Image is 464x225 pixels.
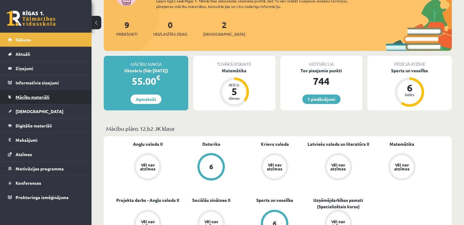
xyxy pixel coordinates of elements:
[133,141,163,147] a: Angļu valoda II
[400,83,419,93] div: 6
[256,197,293,203] a: Sports un veselība
[104,67,188,74] div: Oktobris (līdz [DATE])
[225,83,243,87] div: Atlicis
[243,153,306,182] a: Vēl nav atzīmes
[8,47,84,61] a: Aktuāli
[193,67,275,108] a: Matemātika Atlicis 5 dienas
[280,74,362,88] div: 744
[16,123,52,128] span: Digitālie materiāli
[400,93,419,96] div: balles
[179,153,243,182] a: 6
[8,162,84,176] a: Motivācijas programma
[330,163,347,171] div: Vēl nav atzīmes
[202,141,220,147] a: Datorika
[203,31,245,37] span: [DEMOGRAPHIC_DATA]
[389,141,414,147] a: Matemātika
[8,190,84,204] a: Proktoringa izmēģinājums
[280,56,362,67] div: Motivācija
[8,33,84,47] a: Sākums
[8,76,84,90] a: Informatīvie ziņojumi
[225,96,243,100] div: dienas
[8,90,84,104] a: Mācību materiāli
[261,141,289,147] a: Krievu valoda
[16,166,64,171] span: Motivācijas programma
[16,51,30,57] span: Aktuāli
[106,124,449,133] p: Mācību plāns 12.b2 JK klase
[156,73,160,82] span: €
[16,37,31,42] span: Sākums
[209,163,213,170] div: 6
[192,197,230,203] a: Sociālās zinātnes II
[116,19,137,37] a: 9Priekšmeti
[393,163,410,171] div: Vēl nav atzīmes
[266,163,283,171] div: Vēl nav atzīmes
[116,153,179,182] a: Vēl nav atzīmes
[153,31,187,37] span: Neizlasītās ziņas
[302,95,340,104] a: 1 piedāvājumi
[367,67,452,74] div: Sports un veselība
[16,152,32,157] span: Atzīmes
[16,180,41,186] span: Konferences
[7,11,56,26] a: Rīgas 1. Tālmācības vidusskola
[307,153,370,182] a: Vēl nav atzīmes
[16,76,84,90] legend: Informatīvie ziņojumi
[193,67,275,74] div: Matemātika
[16,195,69,200] span: Proktoringa izmēģinājums
[16,94,49,100] span: Mācību materiāli
[8,147,84,161] a: Atzīmes
[8,133,84,147] a: Maksājumi
[104,56,188,67] div: Mācību maksa
[8,119,84,133] a: Digitālie materiāli
[280,67,362,74] div: Tev pieejamie punkti
[153,19,187,37] a: 0Neizlasītās ziņas
[367,67,452,108] a: Sports un veselība 6 balles
[370,153,433,182] a: Vēl nav atzīmes
[104,74,188,88] div: 55.00
[16,133,84,147] legend: Maksājumi
[116,31,137,37] span: Priekšmeti
[116,197,179,203] a: Projekta darbs - Angļu valoda II
[308,141,369,147] a: Latviešu valoda un literatūra II
[139,163,156,171] div: Vēl nav atzīmes
[8,104,84,118] a: [DEMOGRAPHIC_DATA]
[203,19,245,37] a: 2[DEMOGRAPHIC_DATA]
[225,87,243,96] div: 5
[367,56,452,67] div: Pēdējā atzīme
[16,61,84,75] legend: Ziņojumi
[8,176,84,190] a: Konferences
[193,56,275,67] div: Tuvākā ieskaite
[16,109,63,114] span: [DEMOGRAPHIC_DATA]
[131,95,161,104] a: Apmaksāt
[8,61,84,75] a: Ziņojumi
[307,197,370,210] a: Uzņēmējdarbības pamati (Specializētais kurss)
